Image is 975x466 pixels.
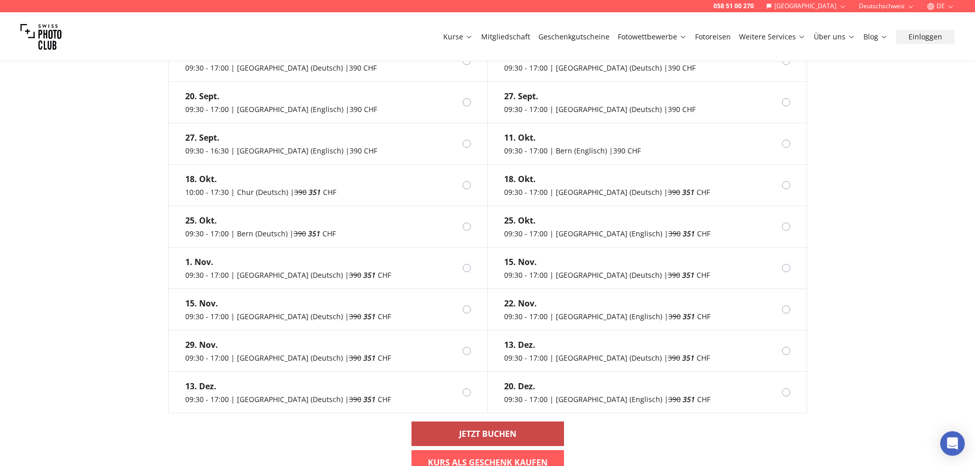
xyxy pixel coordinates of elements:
a: Weitere Services [739,32,806,42]
button: Einloggen [896,30,955,44]
span: 390 [668,187,680,197]
em: 351 [682,353,695,363]
button: Fotoreisen [691,30,735,44]
img: Swiss photo club [20,16,61,57]
div: 09:30 - 17:00 | [GEOGRAPHIC_DATA] (Englisch) | CHF [504,312,710,322]
span: 390 [294,229,306,238]
div: 09:30 - 17:00 | [GEOGRAPHIC_DATA] (Deutsch) | 390 CHF [504,63,696,73]
button: Kurse [439,30,477,44]
em: 351 [363,353,376,363]
div: 09:30 - 17:00 | [GEOGRAPHIC_DATA] (Deutsch) | CHF [504,270,710,280]
b: Jetzt buchen [459,428,516,440]
div: 25. Okt. [185,214,336,227]
a: Geschenkgutscheine [538,32,610,42]
em: 351 [363,312,376,321]
div: 09:30 - 17:00 | [GEOGRAPHIC_DATA] (Englisch) | CHF [504,229,710,239]
em: 351 [682,187,695,197]
div: 09:30 - 17:00 | [GEOGRAPHIC_DATA] (Englisch) | 390 CHF [185,104,377,115]
div: 15. Nov. [185,297,391,309]
div: 15. Nov. [504,256,710,268]
em: 351 [683,312,695,321]
span: 390 [668,312,681,321]
div: 09:30 - 17:00 | [GEOGRAPHIC_DATA] (Deutsch) | CHF [185,270,391,280]
span: 390 [349,312,361,321]
button: Blog [859,30,892,44]
a: Mitgliedschaft [481,32,530,42]
div: 13. Dez. [185,380,391,392]
em: 351 [683,394,695,404]
em: 351 [308,229,320,238]
div: 18. Okt. [185,173,336,185]
div: 09:30 - 17:00 | [GEOGRAPHIC_DATA] (Deutsch) | 390 CHF [185,63,377,73]
div: 09:30 - 16:30 | [GEOGRAPHIC_DATA] (Englisch) | 390 CHF [185,146,377,156]
span: 390 [668,270,680,280]
a: Fotowettbewerbe [618,32,687,42]
span: 390 [668,394,681,404]
em: 351 [363,270,376,280]
button: Mitgliedschaft [477,30,534,44]
span: 390 [668,353,680,363]
div: 22. Nov. [504,297,710,309]
div: 27. Sept. [185,131,377,144]
div: 13. Dez. [504,339,710,351]
div: 09:30 - 17:00 | [GEOGRAPHIC_DATA] (Deutsch) | CHF [504,187,710,197]
div: 09:30 - 17:00 | Bern (Englisch) | 390 CHF [504,146,641,156]
span: 390 [349,394,361,404]
div: 1. Nov. [185,256,391,268]
div: 20. Dez. [504,380,710,392]
div: 09:30 - 17:00 | Bern (Deutsch) | CHF [185,229,336,239]
span: 390 [294,187,307,197]
div: 20. Sept. [185,90,377,102]
a: Über uns [814,32,855,42]
span: 390 [349,270,361,280]
em: 351 [309,187,321,197]
span: 390 [668,229,681,238]
button: Geschenkgutscheine [534,30,614,44]
div: 29. Nov. [185,339,391,351]
div: 27. Sept. [504,90,696,102]
em: 351 [682,270,695,280]
em: 351 [363,394,376,404]
div: 09:30 - 17:00 | [GEOGRAPHIC_DATA] (Deutsch) | CHF [504,353,710,363]
button: Über uns [810,30,859,44]
div: 09:30 - 17:00 | [GEOGRAPHIC_DATA] (Deutsch) | CHF [185,312,391,322]
div: 09:30 - 17:00 | [GEOGRAPHIC_DATA] (Englisch) | CHF [504,394,710,405]
span: 390 [349,353,361,363]
a: Fotoreisen [695,32,731,42]
div: 09:30 - 17:00 | [GEOGRAPHIC_DATA] (Deutsch) | CHF [185,353,391,363]
div: 09:30 - 17:00 | [GEOGRAPHIC_DATA] (Deutsch) | 390 CHF [504,104,696,115]
a: 058 51 00 270 [713,2,754,10]
div: Open Intercom Messenger [940,431,965,456]
div: 11. Okt. [504,131,641,144]
div: 10:00 - 17:30 | Chur (Deutsch) | CHF [185,187,336,197]
a: Blog [863,32,888,42]
a: Jetzt buchen [411,421,564,446]
button: Weitere Services [735,30,810,44]
div: 25. Okt. [504,214,710,227]
div: 09:30 - 17:00 | [GEOGRAPHIC_DATA] (Deutsch) | CHF [185,394,391,405]
button: Fotowettbewerbe [614,30,691,44]
div: 18. Okt. [504,173,710,185]
a: Kurse [443,32,473,42]
em: 351 [683,229,695,238]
